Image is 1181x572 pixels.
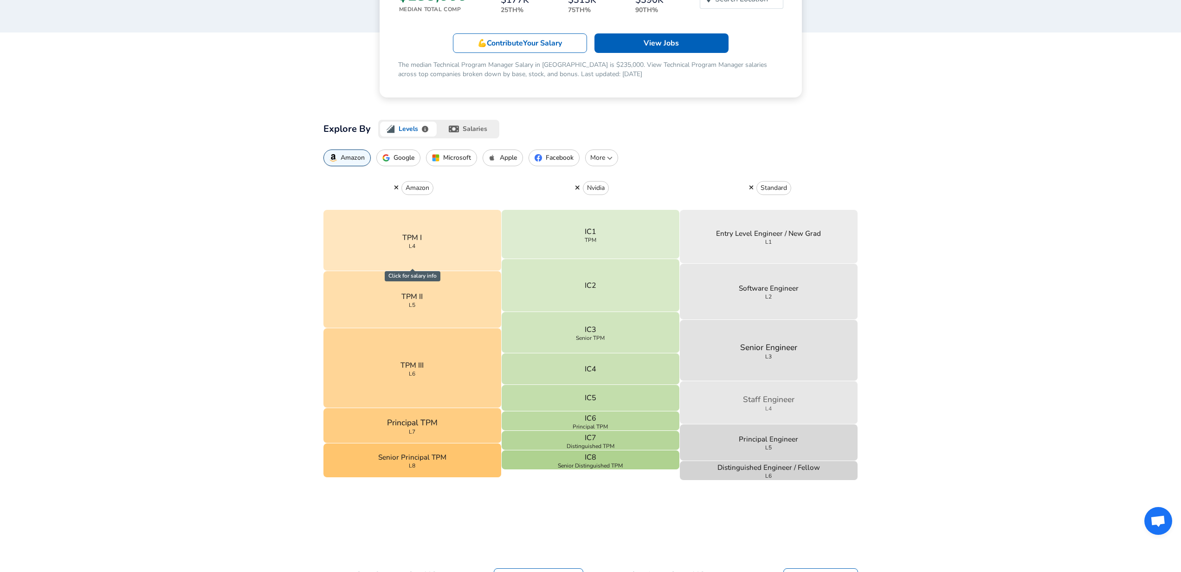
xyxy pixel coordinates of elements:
span: L6 [409,371,415,377]
img: FacebookIcon [535,154,542,162]
p: 25th% [501,5,538,15]
span: Senior TPM [576,335,605,341]
img: levels.fyi logo [387,125,395,133]
button: IC6Principal TPM [502,411,680,431]
p: Median Total Comp [399,5,467,13]
p: The median Technical Program Manager Salary in [GEOGRAPHIC_DATA] is $235,000. View Technical Prog... [398,60,783,79]
p: Facebook [546,154,574,162]
span: L1 [765,239,772,245]
p: Microsoft [443,154,471,162]
button: More [585,149,618,166]
button: Senior EngineerL3 [680,320,858,382]
button: IC3Senior TPM [502,312,680,353]
span: L5 [765,445,772,450]
button: Google [376,149,420,166]
p: IC1 [585,226,596,237]
p: Nvidia [587,183,605,193]
button: Apple [483,149,523,166]
button: Staff EngineerL4 [680,381,858,424]
img: MicrosoftIcon [432,154,439,162]
span: L5 [409,302,415,308]
p: IC5 [585,392,596,403]
p: Software Engineer [739,283,799,294]
span: TPM [585,237,596,243]
button: Principal TPML7 [323,408,502,443]
button: salaries [439,120,499,138]
p: IC3 [585,324,596,335]
button: Senior Principal TPML8 [323,443,502,478]
button: TPM IL4 [323,210,502,271]
button: TPM IIIL6 [323,328,502,408]
a: View Jobs [594,33,729,53]
button: TPM IIL5 [323,271,502,328]
button: IC4 [502,353,680,385]
p: TPM III [400,360,424,371]
p: TPM I [402,232,422,243]
button: IC1TPM [502,210,680,259]
button: Facebook [529,149,580,166]
button: Principal EngineerL5 [680,424,858,461]
button: IC8Senior Distinguished TPM [502,450,680,470]
p: Principal TPM [387,417,438,429]
p: Principal Engineer [739,434,798,445]
span: Your Salary [523,38,562,48]
p: Senior Engineer [740,342,797,354]
p: Distinguished Engineer / Fellow [717,462,820,473]
p: TPM II [401,291,423,302]
a: 💪ContributeYour Salary [453,33,587,53]
span: L3 [765,354,772,359]
p: Amazon [341,154,365,162]
p: 💪 Contribute [478,38,562,49]
p: 90th% [635,5,672,15]
img: GoogleIcon [382,154,390,162]
span: L4 [409,243,415,249]
p: Senior Principal TPM [378,452,446,463]
p: IC2 [585,280,596,291]
button: IC7Distinguished TPM [502,431,680,450]
p: Standard [761,183,787,193]
p: IC8 [585,452,596,463]
span: L2 [765,294,772,299]
div: Open chat [1144,507,1172,535]
button: Software EngineerL2 [680,264,858,320]
span: L8 [409,463,415,468]
p: View Jobs [644,38,679,49]
p: IC7 [585,432,596,443]
p: Amazon [406,183,429,193]
h2: Explore By [323,122,371,136]
button: Entry Level Engineer / New GradL1 [680,210,858,263]
p: Apple [500,154,517,162]
span: Distinguished TPM [567,443,614,449]
button: Standard [756,181,791,195]
p: Staff Engineer [743,394,794,406]
button: IC2 [502,259,680,312]
p: IC6 [585,413,596,424]
button: Amazon [323,149,371,166]
span: Senior Distinguished TPM [558,463,623,468]
p: More [589,153,614,162]
p: 75th% [568,5,605,15]
button: levels.fyi logoLevels [378,120,439,138]
span: L4 [765,406,772,411]
img: AmazonIcon [329,154,337,162]
button: Microsoft [426,149,477,166]
button: IC5 [502,385,680,411]
span: L6 [765,473,772,479]
span: Principal TPM [573,424,608,429]
span: L7 [409,429,415,435]
button: Amazon [401,181,433,195]
p: IC4 [585,364,596,375]
span: Click for salary info [385,271,440,281]
button: Distinguished Engineer / FellowL6 [680,461,858,481]
button: Nvidia [583,181,609,195]
img: AppleIcon [489,154,496,162]
p: Entry Level Engineer / New Grad [716,228,821,239]
p: Google [394,154,414,162]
